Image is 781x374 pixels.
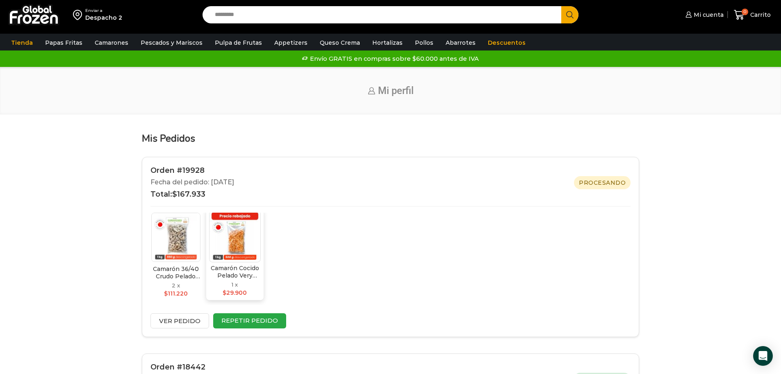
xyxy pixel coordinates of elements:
[211,35,266,50] a: Pulpa de Frutas
[223,289,247,296] span: 29.900
[147,209,205,304] a: Camarón 36/40 Crudo Pelado sin Vena - Bronze - Caja 10 kg 2 x $111.220
[561,6,578,23] button: Search button
[206,209,264,300] a: Camarón Cocido Pelado Very Small - Bronze - Caja 10 kg 1 x $29.900
[232,281,238,289] div: 1 x
[748,11,771,19] span: Carrito
[378,85,414,96] span: Mi perfil
[732,5,773,25] a: 0 Carrito
[137,35,207,50] a: Pescados y Mariscos
[151,265,200,280] div: Camarón 36/40 Crudo Pelado sin Vena - Bronze - Caja 10 kg
[213,313,286,328] a: Repetir pedido
[172,190,205,199] span: 167.933
[270,35,312,50] a: Appetizers
[150,178,234,187] div: Fecha del pedido: [DATE]
[150,313,209,328] a: Ver pedido
[692,11,724,19] span: Mi cuenta
[164,290,168,297] span: $
[91,35,132,50] a: Camarones
[210,264,260,279] div: Camarón Cocido Pelado Very Small - Bronze - Caja 10 kg
[150,165,234,176] div: Orden #19928
[85,14,122,22] div: Despacho 2
[172,190,177,199] span: $
[150,362,234,373] div: Orden #18442
[172,282,180,289] div: 2 x
[742,9,748,15] span: 0
[41,35,87,50] a: Papas Fritas
[484,35,530,50] a: Descuentos
[150,189,234,200] div: Total:
[316,35,364,50] a: Queso Crema
[7,35,37,50] a: Tienda
[164,290,188,297] span: 111.220
[73,8,85,22] img: address-field-icon.svg
[683,7,724,23] a: Mi cuenta
[368,35,407,50] a: Hortalizas
[209,211,261,262] img: Camarón Cocido Pelado Very Small - Bronze - Caja 10 kg
[85,8,122,14] div: Enviar a
[753,346,773,366] div: Open Intercom Messenger
[142,133,639,145] h2: Mis Pedidos
[151,213,200,262] img: Camarón 36/40 Crudo Pelado sin Vena - Bronze - Caja 10 kg
[411,35,437,50] a: Pollos
[442,35,480,50] a: Abarrotes
[574,176,631,189] div: Procesando
[223,289,226,296] span: $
